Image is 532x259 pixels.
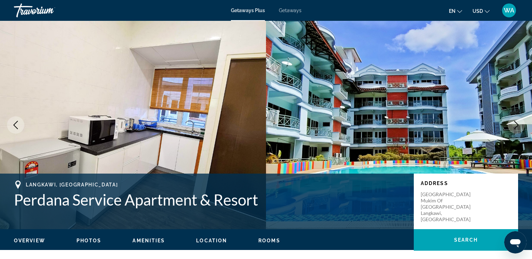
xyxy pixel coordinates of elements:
[504,7,514,14] span: WA
[421,181,511,186] p: Address
[76,237,102,244] button: Photos
[26,182,118,187] span: Langkawi, [GEOGRAPHIC_DATA]
[231,8,265,13] a: Getaways Plus
[7,116,24,134] button: Previous image
[421,191,476,223] p: [GEOGRAPHIC_DATA] Mukim of [GEOGRAPHIC_DATA] Langkawi, [GEOGRAPHIC_DATA]
[500,3,518,18] button: User Menu
[449,6,462,16] button: Change language
[473,8,483,14] span: USD
[279,8,301,13] a: Getaways
[258,237,280,244] button: Rooms
[454,237,478,243] span: Search
[14,237,45,244] button: Overview
[196,237,227,244] button: Location
[473,6,490,16] button: Change currency
[508,116,525,134] button: Next image
[132,237,165,244] button: Amenities
[14,1,83,19] a: Travorium
[414,229,518,251] button: Search
[449,8,456,14] span: en
[504,231,526,253] iframe: Button to launch messaging window
[14,191,407,209] h1: Perdana Service Apartment & Resort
